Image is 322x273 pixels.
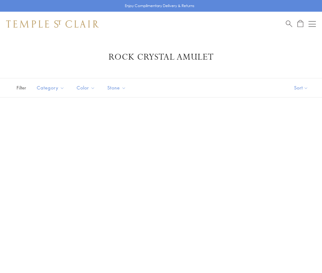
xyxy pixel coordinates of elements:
[125,3,194,9] p: Enjoy Complimentary Delivery & Returns
[286,20,292,28] a: Search
[103,81,131,95] button: Stone
[72,81,100,95] button: Color
[74,84,100,92] span: Color
[104,84,131,92] span: Stone
[309,20,316,28] button: Open navigation
[32,81,69,95] button: Category
[297,20,303,28] a: Open Shopping Bag
[280,78,322,97] button: Show sort by
[15,52,307,63] h1: Rock Crystal Amulet
[34,84,69,92] span: Category
[6,20,99,28] img: Temple St. Clair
